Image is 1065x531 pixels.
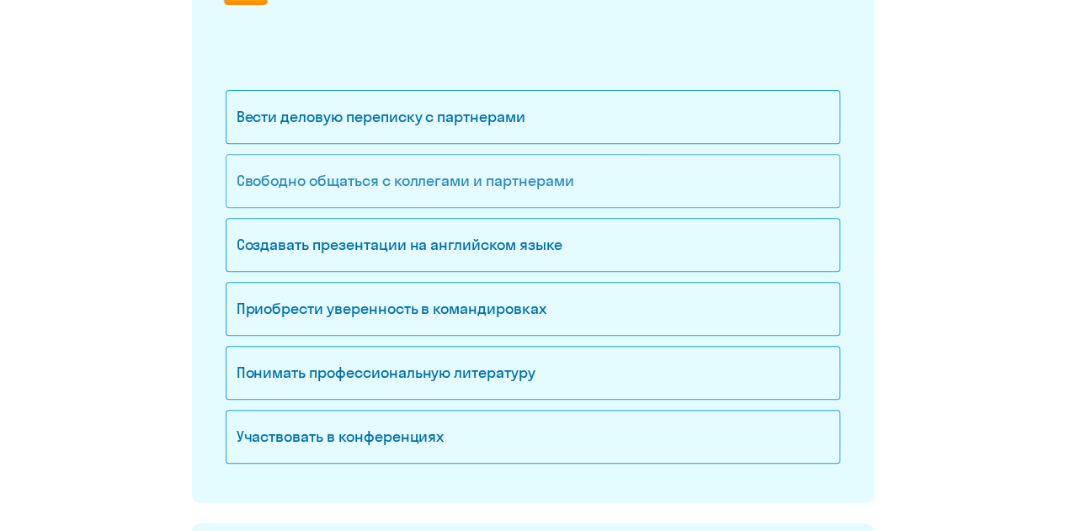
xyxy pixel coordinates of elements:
div: Свободно общаться с коллегами и партнерами [226,154,840,208]
div: Создавать презентации на английском языке [226,218,840,272]
div: Понимать профессиональную литературу [226,346,840,400]
div: Участвовать в конференциях [226,410,840,464]
div: Вести деловую переписку с партнерами [226,90,840,144]
div: Приобрести уверенность в командировках [226,282,840,336]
